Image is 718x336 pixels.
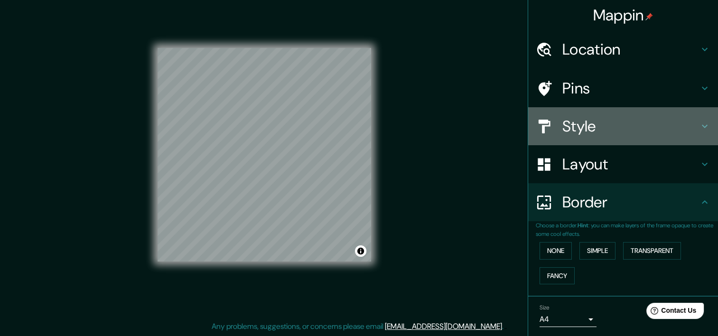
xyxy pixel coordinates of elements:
p: Any problems, suggestions, or concerns please email . [212,321,504,332]
img: pin-icon.png [645,13,653,20]
div: A4 [540,312,597,327]
b: Hint [578,222,588,229]
button: Simple [579,242,615,260]
a: [EMAIL_ADDRESS][DOMAIN_NAME] [385,321,502,331]
h4: Border [562,193,699,212]
h4: Layout [562,155,699,174]
h4: Pins [562,79,699,98]
label: Size [540,304,550,312]
canvas: Map [158,48,371,261]
div: . [504,321,505,332]
div: Style [528,107,718,145]
button: Transparent [623,242,681,260]
iframe: Help widget launcher [634,299,708,326]
div: . [505,321,507,332]
button: Toggle attribution [355,245,366,257]
h4: Mappin [593,6,653,25]
p: Choose a border. : you can make layers of the frame opaque to create some cool effects. [536,221,718,238]
button: Fancy [540,267,575,285]
div: Pins [528,69,718,107]
div: Border [528,183,718,221]
h4: Style [562,117,699,136]
h4: Location [562,40,699,59]
button: None [540,242,572,260]
div: Layout [528,145,718,183]
div: Location [528,30,718,68]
